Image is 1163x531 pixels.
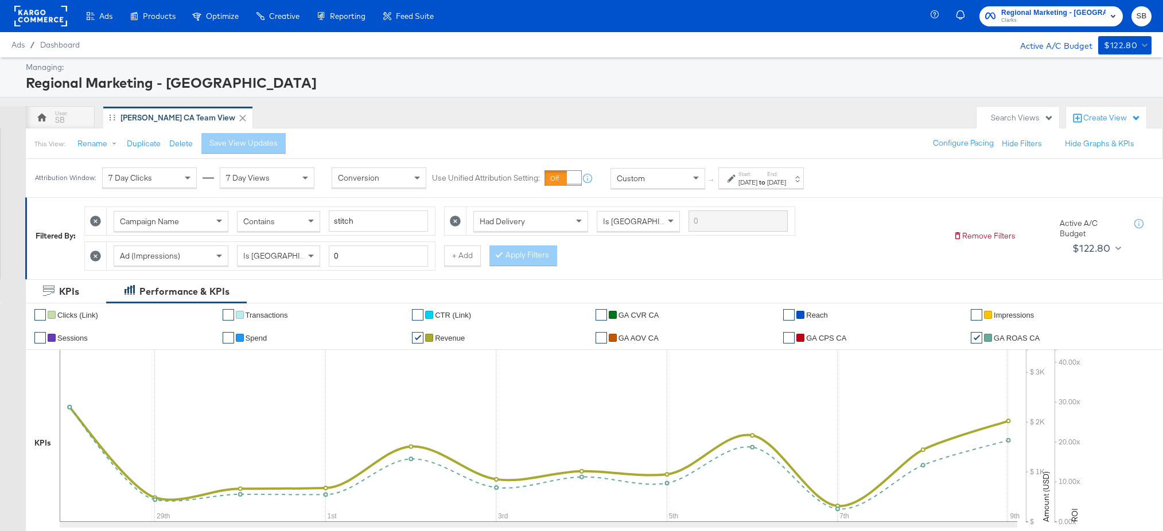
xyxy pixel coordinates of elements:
[1104,38,1137,53] div: $122.80
[617,173,645,183] span: Custom
[120,112,235,123] div: [PERSON_NAME] CA Team View
[783,332,795,343] a: ✔
[55,115,65,126] div: SB
[34,309,46,321] a: ✔
[57,311,98,319] span: Clicks (Link)
[1136,10,1147,23] span: SB
[120,251,180,261] span: Ad (Impressions)
[1131,6,1152,26] button: SB
[1041,471,1051,522] text: Amount (USD)
[25,40,40,49] span: /
[783,309,795,321] a: ✔
[34,139,65,149] div: This View:
[59,285,79,298] div: KPIs
[925,133,1002,154] button: Configure Pacing
[143,11,176,21] span: Products
[329,245,428,267] input: Enter a number
[971,332,982,343] a: ✔
[994,334,1040,342] span: GA ROAS CA
[767,178,786,187] div: [DATE]
[1001,7,1106,19] span: Regional Marketing - [GEOGRAPHIC_DATA]
[139,285,230,298] div: Performance & KPIs
[99,11,112,21] span: Ads
[26,62,1149,73] div: Managing:
[603,216,691,227] span: Is [GEOGRAPHIC_DATA]
[269,11,299,21] span: Creative
[57,334,88,342] span: Sessions
[243,251,331,261] span: Is [GEOGRAPHIC_DATA]
[120,216,179,227] span: Campaign Name
[1065,138,1134,149] button: Hide Graphs & KPIs
[1069,508,1080,522] text: ROI
[223,332,234,343] a: ✔
[738,170,757,178] label: Start:
[330,11,365,21] span: Reporting
[767,170,786,178] label: End:
[1060,218,1123,239] div: Active A/C Budget
[1002,138,1042,149] button: Hide Filters
[109,114,115,120] div: Drag to reorder tab
[1083,112,1141,124] div: Create View
[26,73,1149,92] div: Regional Marketing - [GEOGRAPHIC_DATA]
[338,173,379,183] span: Conversion
[994,311,1034,319] span: Impressions
[243,216,275,227] span: Contains
[596,309,607,321] a: ✔
[36,231,76,241] div: Filtered By:
[596,332,607,343] a: ✔
[127,138,161,149] button: Duplicate
[619,311,659,319] span: GA CVR CA
[206,11,239,21] span: Optimize
[34,438,51,448] div: KPIs
[806,311,828,319] span: Reach
[991,112,1053,123] div: Search Views
[396,11,434,21] span: Feed Suite
[435,334,465,342] span: Revenue
[329,210,428,232] input: Enter a search term
[435,311,471,319] span: CTR (Link)
[738,178,757,187] div: [DATE]
[444,245,481,266] button: + Add
[1068,239,1124,257] button: $122.80
[971,309,982,321] a: ✔
[246,311,288,319] span: Transactions
[1098,36,1152,54] button: $122.80
[40,40,80,49] a: Dashboard
[480,216,525,227] span: Had Delivery
[34,332,46,343] a: ✔
[806,334,846,342] span: GA CPS CA
[246,334,267,342] span: Spend
[432,173,540,184] label: Use Unified Attribution Setting:
[34,174,96,182] div: Attribution Window:
[979,6,1123,26] button: Regional Marketing - [GEOGRAPHIC_DATA]Clarks
[169,138,193,149] button: Delete
[223,309,234,321] a: ✔
[1008,36,1092,53] div: Active A/C Budget
[689,210,788,232] input: Enter a search term
[69,134,129,154] button: Rename
[412,332,423,343] a: ✔
[412,309,423,321] a: ✔
[226,173,270,183] span: 7 Day Views
[706,178,717,182] span: ↑
[757,178,767,186] strong: to
[1072,240,1111,257] div: $122.80
[11,40,25,49] span: Ads
[953,231,1016,241] button: Remove Filters
[108,173,152,183] span: 7 Day Clicks
[1001,16,1106,25] span: Clarks
[619,334,659,342] span: GA AOV CA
